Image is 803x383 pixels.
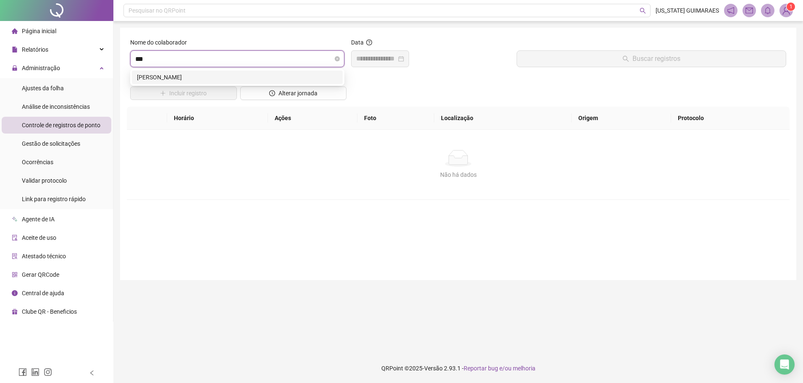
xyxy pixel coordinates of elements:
[745,7,753,14] span: mail
[780,4,793,17] img: 91297
[269,90,275,96] span: clock-circle
[22,140,80,147] span: Gestão de solicitações
[22,65,60,71] span: Administração
[464,365,535,372] span: Reportar bug e/ou melhoria
[22,28,56,34] span: Página inicial
[22,308,77,315] span: Clube QR - Beneficios
[22,196,86,202] span: Link para registro rápido
[640,8,646,14] span: search
[12,65,18,71] span: lock
[366,39,372,45] span: question-circle
[137,170,779,179] div: Não há dados
[12,47,18,52] span: file
[12,272,18,278] span: qrcode
[44,368,52,376] span: instagram
[671,107,790,130] th: Protocolo
[22,177,67,184] span: Validar protocolo
[22,234,56,241] span: Aceite de uso
[787,3,795,11] sup: Atualize o seu contato no menu Meus Dados
[434,107,572,130] th: Localização
[12,253,18,259] span: solution
[137,73,338,82] div: [PERSON_NAME]
[31,368,39,376] span: linkedin
[22,271,59,278] span: Gerar QRCode
[572,107,671,130] th: Origem
[424,365,443,372] span: Versão
[22,216,55,223] span: Agente de IA
[790,4,793,10] span: 1
[12,290,18,296] span: info-circle
[130,38,192,47] label: Nome do colaborador
[240,91,347,97] a: Alterar jornada
[22,103,90,110] span: Análise de inconsistências
[113,354,803,383] footer: QRPoint © 2025 - 2.93.1 -
[22,159,53,165] span: Ocorrências
[22,46,48,53] span: Relatórios
[517,50,786,67] button: Buscar registros
[89,370,95,376] span: left
[132,71,343,84] div: WILIAM PEREIRA SILVA
[22,122,100,129] span: Controle de registros de ponto
[774,354,795,375] div: Open Intercom Messenger
[357,107,434,130] th: Foto
[130,87,237,100] button: Incluir registro
[351,39,364,46] span: Data
[335,56,340,61] span: close-circle
[12,28,18,34] span: home
[18,368,27,376] span: facebook
[167,107,268,130] th: Horário
[764,7,772,14] span: bell
[12,309,18,315] span: gift
[656,6,719,15] span: [US_STATE] GUIMARAES
[278,89,318,98] span: Alterar jornada
[12,235,18,241] span: audit
[22,253,66,260] span: Atestado técnico
[727,7,735,14] span: notification
[240,87,347,100] button: Alterar jornada
[22,85,64,92] span: Ajustes da folha
[268,107,357,130] th: Ações
[22,290,64,296] span: Central de ajuda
